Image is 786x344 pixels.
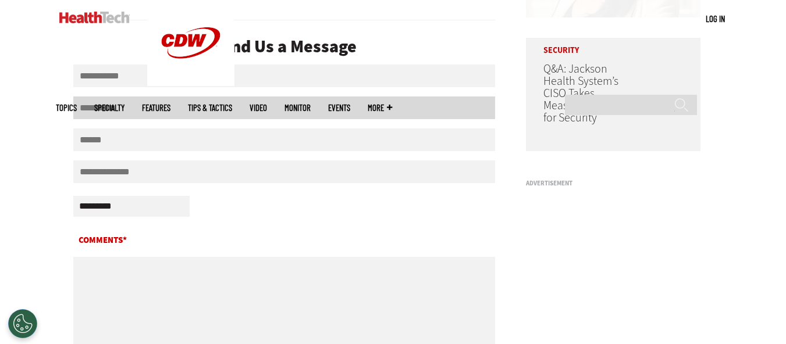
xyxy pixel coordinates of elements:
[526,191,700,336] iframe: advertisement
[368,103,392,112] span: More
[8,309,37,338] div: Cookies Settings
[59,12,130,23] img: Home
[188,103,232,112] a: Tips & Tactics
[8,309,37,338] button: Open Preferences
[543,61,618,126] a: Q&A: Jackson Health System’s CISO Takes Measured Steps for Security
[142,103,170,112] a: Features
[328,103,350,112] a: Events
[526,180,700,187] h3: Advertisement
[147,77,234,89] a: CDW
[56,103,77,112] span: Topics
[706,13,725,24] a: Log in
[250,103,267,112] a: Video
[73,233,496,252] label: Comments*
[284,103,311,112] a: MonITor
[706,13,725,25] div: User menu
[94,103,125,112] span: Specialty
